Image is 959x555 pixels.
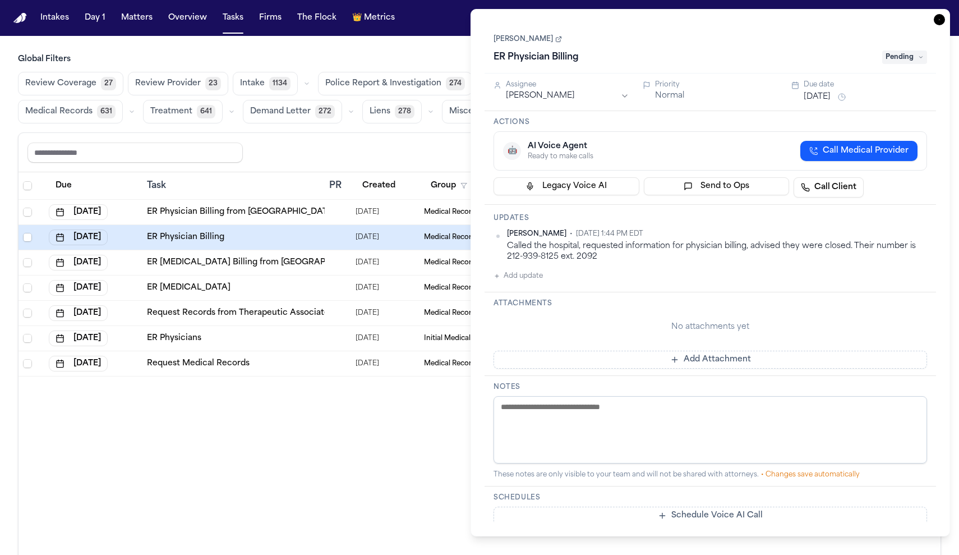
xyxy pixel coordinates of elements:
[25,106,93,117] span: Medical Records
[494,351,927,369] button: Add Attachment
[395,105,414,118] span: 278
[506,80,629,89] div: Assignee
[494,470,927,479] div: These notes are only visible to your team and will not be shared with attorneys.
[101,77,116,90] span: 27
[835,90,849,104] button: Snooze task
[150,106,192,117] span: Treatment
[164,8,211,28] button: Overview
[49,356,108,371] button: [DATE]
[655,80,778,89] div: Priority
[508,145,517,157] span: 🤖
[117,8,157,28] button: Matters
[18,54,941,65] h3: Global Filters
[494,35,562,44] a: [PERSON_NAME]
[494,383,927,392] h3: Notes
[36,8,73,28] button: Intakes
[761,471,860,478] span: • Changes save automatically
[644,177,790,195] button: Send to Ops
[800,141,917,161] button: Call Medical Provider
[494,177,639,195] button: Legacy Voice AI
[80,8,110,28] button: Day 1
[197,105,215,118] span: 641
[255,8,286,28] button: Firms
[25,78,96,89] span: Review Coverage
[205,77,221,90] span: 23
[507,241,927,263] div: Called the hospital, requested information for physician billing, advised they were closed. Their...
[250,106,311,117] span: Demand Letter
[370,106,390,117] span: Liens
[446,77,465,90] span: 274
[489,48,583,66] h1: ER Physician Billing
[233,72,298,95] button: Intake1134
[240,78,265,89] span: Intake
[243,100,342,123] button: Demand Letter272
[293,8,341,28] button: The Flock
[528,152,593,161] div: Ready to make calls
[507,230,566,238] span: [PERSON_NAME]
[442,100,537,123] button: Miscellaneous183
[135,78,201,89] span: Review Provider
[97,105,116,118] span: 631
[570,230,573,238] span: •
[143,100,223,123] button: Treatment641
[18,100,123,123] button: Medical Records631
[823,145,909,157] span: Call Medical Provider
[576,230,643,238] span: [DATE] 1:44 PM EDT
[318,72,472,95] button: Police Report & Investigation274
[494,118,927,127] h3: Actions
[494,214,927,223] h3: Updates
[494,507,927,525] button: Schedule Voice AI Call
[269,77,291,90] span: 1134
[804,91,831,103] button: [DATE]
[494,493,927,502] h3: Schedules
[218,8,248,28] button: Tasks
[494,322,927,333] div: No attachments yet
[655,90,684,102] button: Normal
[804,80,927,89] div: Due date
[449,106,506,117] span: Miscellaneous
[315,105,335,118] span: 272
[18,72,123,95] button: Review Coverage27
[348,8,399,28] button: crownMetrics
[528,141,593,152] div: AI Voice Agent
[128,72,228,95] button: Review Provider23
[494,299,927,308] h3: Attachments
[13,13,27,24] img: Finch Logo
[794,177,864,198] a: Call Client
[13,13,27,24] a: Home
[494,269,543,283] button: Add update
[882,51,927,64] span: Pending
[362,100,422,123] button: Liens278
[325,78,441,89] span: Police Report & Investigation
